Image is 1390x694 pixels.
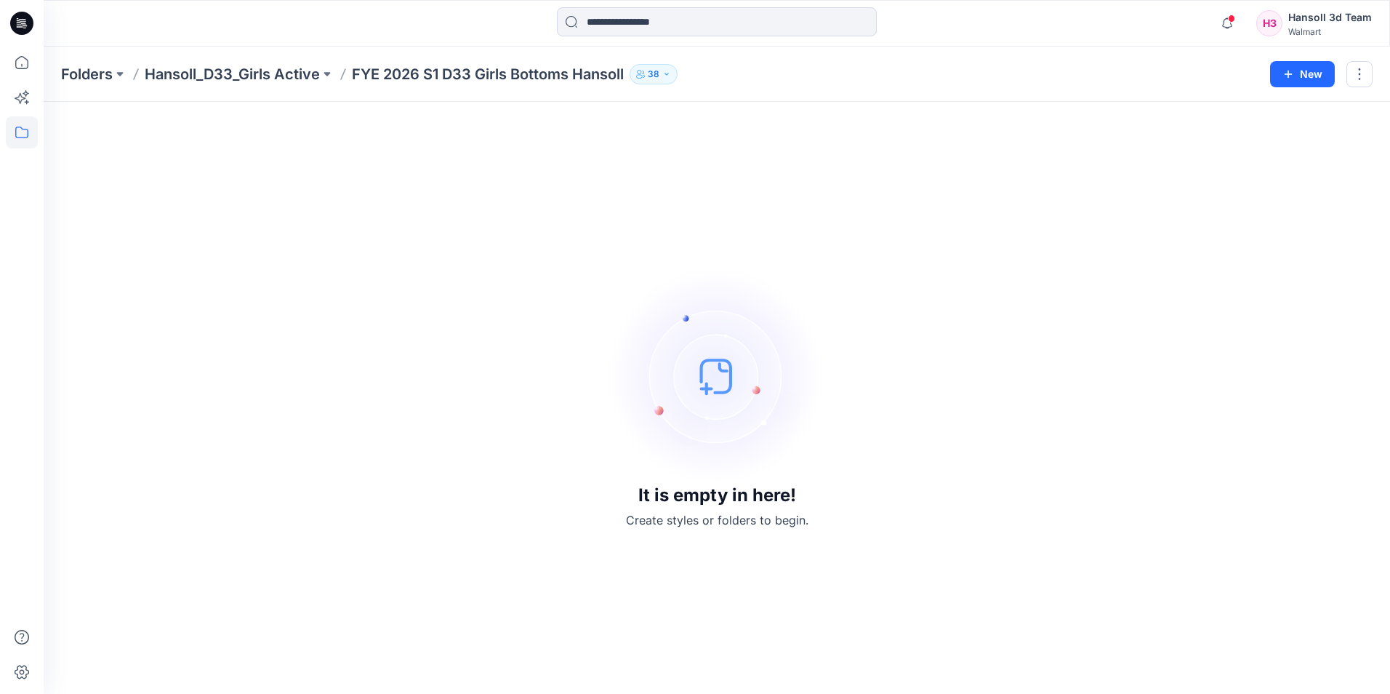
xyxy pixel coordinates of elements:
button: 38 [630,64,678,84]
div: H3 [1256,10,1282,36]
h3: It is empty in here! [638,485,796,506]
p: 38 [648,66,659,82]
img: empty-state-image.svg [608,267,826,485]
button: New [1270,61,1335,87]
a: Folders [61,64,113,84]
div: Hansoll 3d Team [1288,9,1372,26]
div: Walmart [1288,26,1372,37]
a: Hansoll_D33_Girls Active [145,64,320,84]
p: FYE 2026 S1 D33 Girls Bottoms Hansoll [352,64,624,84]
p: Create styles or folders to begin. [626,511,808,529]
